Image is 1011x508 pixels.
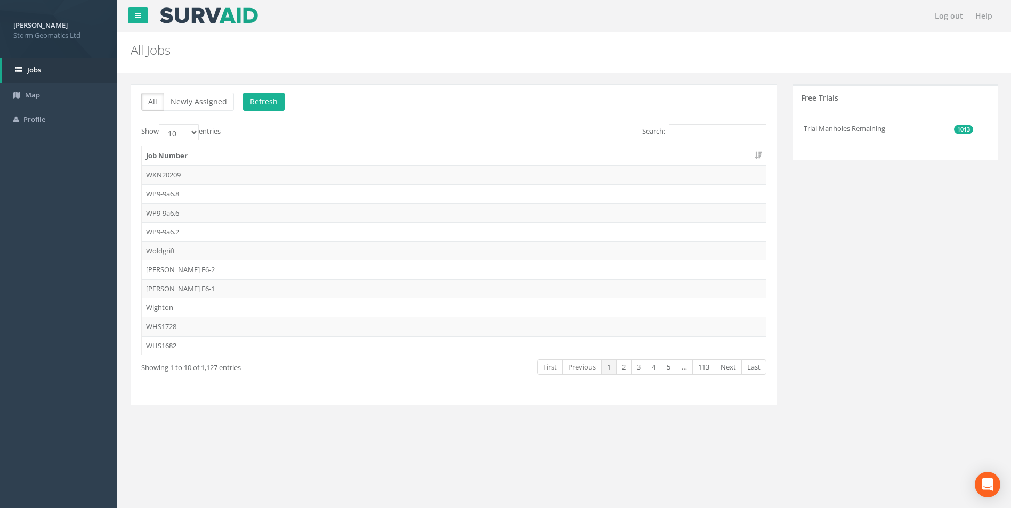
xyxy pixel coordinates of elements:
label: Show entries [141,124,221,140]
h5: Free Trials [801,94,838,102]
strong: [PERSON_NAME] [13,20,68,30]
a: Previous [562,359,602,375]
a: 4 [646,359,661,375]
a: First [537,359,563,375]
li: Trial Manholes Remaining [804,118,973,139]
td: [PERSON_NAME] E6-2 [142,260,766,279]
span: Storm Geomatics Ltd [13,30,104,40]
td: Woldgrift [142,241,766,260]
a: Jobs [2,58,117,83]
span: Jobs [27,65,41,75]
button: All [141,93,164,111]
input: Search: [669,124,766,140]
span: 1013 [954,125,973,134]
div: Open Intercom Messenger [975,472,1000,497]
a: 113 [692,359,715,375]
td: WP9-9a6.6 [142,203,766,223]
span: Map [25,90,40,100]
a: 3 [631,359,646,375]
th: Job Number: activate to sort column ascending [142,146,766,166]
td: Wighton [142,298,766,317]
a: … [676,359,693,375]
td: WP9-9a6.2 [142,222,766,241]
div: Showing 1 to 10 of 1,127 entries [141,358,392,373]
button: Refresh [243,93,285,111]
td: WHS1682 [142,336,766,355]
label: Search: [642,124,766,140]
td: WHS1728 [142,317,766,336]
a: 2 [616,359,632,375]
a: [PERSON_NAME] Storm Geomatics Ltd [13,18,104,40]
a: 1 [601,359,617,375]
a: Last [741,359,766,375]
span: Profile [23,114,45,124]
h2: All Jobs [131,43,851,57]
td: [PERSON_NAME] E6-1 [142,279,766,298]
a: Next [715,359,742,375]
select: Showentries [159,124,199,140]
td: WP9-9a6.8 [142,184,766,203]
button: Newly Assigned [164,93,234,111]
td: WXN20209 [142,165,766,184]
a: 5 [661,359,676,375]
